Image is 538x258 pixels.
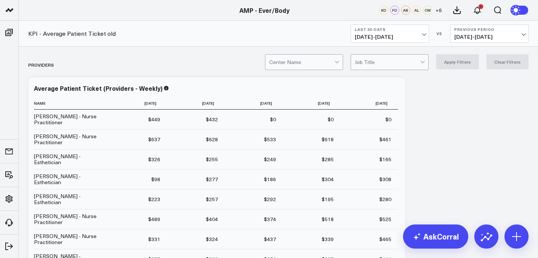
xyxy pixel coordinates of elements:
div: $326 [148,156,160,163]
b: Previous Period [454,27,524,32]
div: $0 [270,116,276,123]
button: Previous Period[DATE]-[DATE] [450,24,529,43]
div: $0 [328,116,334,123]
b: Last 30 Days [355,27,425,32]
div: $525 [379,215,391,223]
button: +6 [434,6,443,15]
div: $304 [322,176,334,183]
div: $374 [264,215,276,223]
td: [PERSON_NAME] - Nurse Practitioner [34,110,109,129]
div: $308 [379,176,391,183]
button: Apply Filters [436,54,479,69]
div: AB [401,6,410,15]
div: $285 [322,156,334,163]
span: [DATE] - [DATE] [355,34,425,40]
div: $628 [206,136,218,143]
td: [PERSON_NAME] - Esthetician [34,189,109,209]
th: Name [34,97,109,110]
div: $432 [206,116,218,123]
div: FD [390,6,399,15]
button: Last 30 Days[DATE]-[DATE] [351,24,429,43]
div: $404 [206,215,218,223]
div: $331 [148,235,160,243]
div: $98 [151,176,160,183]
div: 1 [478,4,483,9]
div: KD [379,6,388,15]
div: $292 [264,195,276,203]
td: [PERSON_NAME] - Nurse Practitioner [34,129,109,149]
th: [DATE] [340,97,398,110]
div: $257 [206,195,218,203]
div: $165 [379,156,391,163]
td: [PERSON_NAME] - Nurse Practitioner [34,229,109,249]
th: [DATE] [109,97,167,110]
div: $461 [379,136,391,143]
div: $195 [322,195,334,203]
div: $0 [385,116,391,123]
a: AMP - Ever/Body [239,6,290,14]
td: [PERSON_NAME] - Esthetician [34,169,109,189]
div: $339 [322,235,334,243]
div: $518 [322,215,334,223]
div: $533 [264,136,276,143]
a: AskCorral [403,224,468,249]
div: $465 [379,235,391,243]
button: Clear Filters [486,54,529,69]
div: $437 [264,235,276,243]
div: AL [412,6,421,15]
div: $249 [264,156,276,163]
div: $277 [206,176,218,183]
div: $223 [148,195,160,203]
div: CW [423,6,432,15]
div: $255 [206,156,218,163]
div: Average Patient Ticket (Providers - Weekly) [34,84,162,92]
span: + 6 [435,8,442,13]
th: [DATE] [167,97,225,110]
td: [PERSON_NAME] - Esthetician [34,149,109,169]
div: $637 [148,136,160,143]
th: [DATE] [225,97,282,110]
div: $280 [379,195,391,203]
span: [DATE] - [DATE] [454,34,524,40]
div: $186 [264,176,276,183]
div: VS [433,31,446,36]
td: [PERSON_NAME] - Nurse Practitioner [34,209,109,229]
div: Providers [28,56,54,73]
div: $489 [148,215,160,223]
div: $449 [148,116,160,123]
div: $618 [322,136,334,143]
a: KPI - Average Patient Ticket old [28,29,116,38]
th: [DATE] [283,97,340,110]
div: $324 [206,235,218,243]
